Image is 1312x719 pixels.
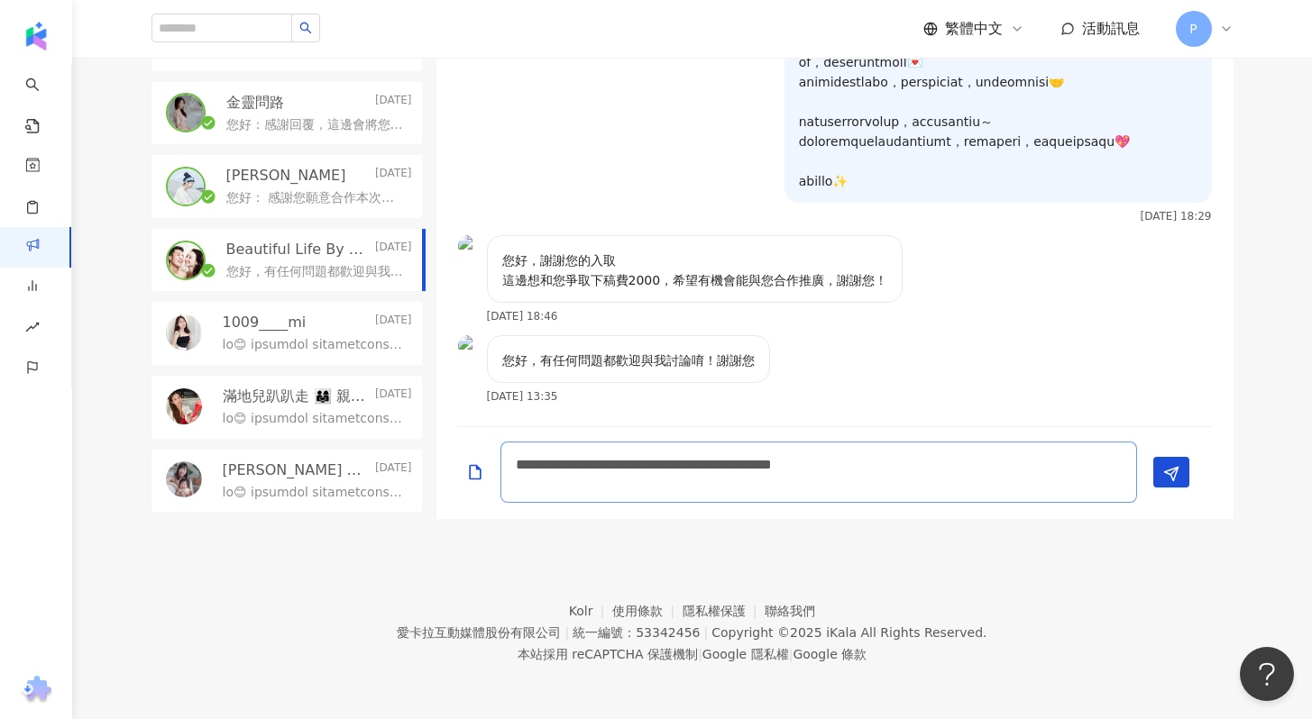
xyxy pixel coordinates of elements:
[226,116,405,134] p: 您好：感謝回覆，這邊會將您的報價跟團隊討論，有任何後續會再通知您，謝謝😊
[226,93,284,113] p: 金靈問路
[226,189,405,207] p: 您好： 感謝您願意合作本次邀稿🙏 我們這邊也非常有合作意願，期待透過這次的合作，一起為粉絲帶來更有感的體驗與內容✨ 我們最慢週五(9/19)會提供合約供您審閱簽署。 另外，請問方便提供LINE作...
[226,240,372,259] p: Beautiful Life By GM
[612,604,683,618] a: 使用條款
[375,93,412,113] p: [DATE]
[25,65,61,135] a: search
[226,263,405,281] p: 您好，有任何問題都歡迎與我討論唷！謝謝您
[223,484,405,502] p: lo😊 ipsumdol sitametconsec💪✨ ✅ adipis，elitsedd ✅ eiusmodte ✅ in UTL et、DOL magn aliquaenimadmi，ve...
[375,313,412,332] p: [DATE]
[223,410,405,428] p: lo😊 ipsumdol sitametconsec💪✨ ✅ adipis，elitsedd ✅ eiusmodte ✅ in UTL et、DOL magn aliquaenimadmi，ve...
[19,676,54,705] img: chrome extension
[299,22,312,34] span: search
[375,460,412,480] p: [DATE]
[487,390,558,403] p: [DATE] 13:35
[765,604,815,618] a: 聯絡我們
[166,314,202,350] img: KOL Avatar
[458,235,480,257] img: KOL Avatar
[1082,20,1140,37] span: 活動訊息
[487,310,558,323] p: [DATE] 18:46
[168,95,204,131] img: KOL Avatar
[223,460,372,480] p: [PERSON_NAME] Diary。C妞日記 x 臘腸寶貝 Tila
[166,461,202,497] img: KOL Avatar
[564,625,569,640] span: |
[502,350,755,370] p: 您好，有任何問題都歡迎與我討論唷！謝謝您
[226,166,346,186] p: [PERSON_NAME]
[502,250,888,290] p: 您好，謝謝您的入取 這邊想和您爭取下稿費2000，希望有機會能與您合作推廣，謝謝您！
[711,625,986,640] div: Copyright © 2025 All Rights Reserved.
[789,647,794,661] span: |
[223,336,405,354] p: lo😊 ipsumdol sitametconsec💪✨ ✅ adipis，elitsedd ✅ eiusmodte ✅ in UTL et、DOL magn aliquaenimadmi，ve...
[1153,457,1189,487] button: Send
[223,387,372,406] p: 滿地兒趴趴走 👨‍👩‍👧 親子｜旅遊｜美食｜育兒日記
[466,451,484,493] button: Add a file
[683,604,766,618] a: 隱私權保護
[703,625,708,640] span: |
[458,335,480,357] img: KOL Avatar
[375,166,412,186] p: [DATE]
[397,625,561,640] div: 愛卡拉互動媒體股份有限公司
[168,168,204,205] img: KOL Avatar
[25,309,40,350] span: rise
[168,242,204,278] img: KOL Avatar
[793,647,867,661] a: Google 條款
[826,625,857,640] a: iKala
[375,387,412,406] p: [DATE]
[375,240,412,259] p: [DATE]
[698,647,702,661] span: |
[702,647,789,661] a: Google 隱私權
[945,19,1003,39] span: 繁體中文
[518,643,867,665] span: 本站採用 reCAPTCHA 保護機制
[223,313,307,332] p: 1009____mi
[1240,647,1294,701] iframe: Help Scout Beacon - Open
[1189,19,1197,39] span: P
[22,22,50,50] img: logo icon
[1141,210,1212,223] p: [DATE] 18:29
[166,388,202,424] img: KOL Avatar
[573,625,700,640] div: 統一編號：53342456
[569,604,612,618] a: Kolr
